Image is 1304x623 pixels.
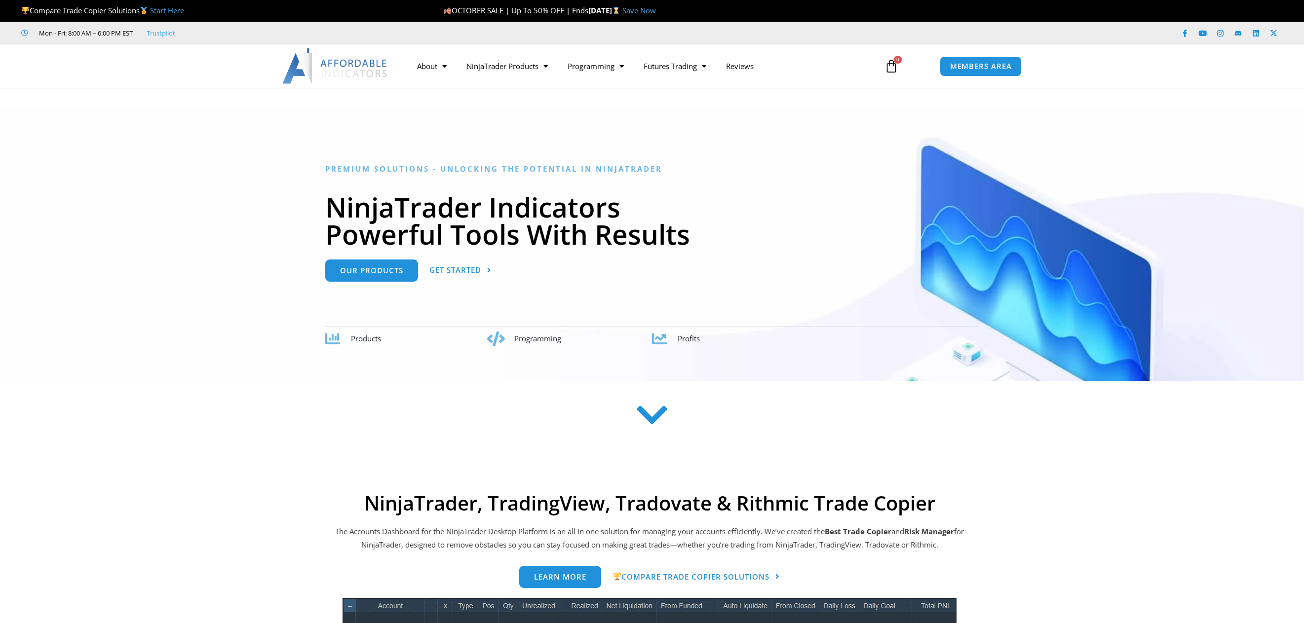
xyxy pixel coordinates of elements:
[634,55,716,77] a: Futures Trading
[622,5,656,15] a: Save Now
[351,333,381,343] span: Products
[870,52,913,80] a: 0
[519,566,601,588] a: Learn more
[904,526,954,536] strong: Risk Manager
[588,5,622,15] strong: [DATE]
[534,573,586,581] span: Learn more
[407,55,457,77] a: About
[950,63,1012,70] span: MEMBERS AREA
[894,56,902,64] span: 0
[613,7,620,14] img: ⌛
[147,27,175,39] a: Trustpilot
[940,56,1022,76] a: MEMBERS AREA
[825,526,891,536] b: Best Trade Copier
[325,193,979,248] h1: NinjaTrader Indicators Powerful Tools With Results
[140,7,148,14] img: 🥇
[716,55,764,77] a: Reviews
[150,5,184,15] a: Start Here
[334,491,965,515] h2: NinjaTrader, TradingView, Tradovate & Rithmic Trade Copier
[514,333,561,343] span: Programming
[429,259,492,282] a: Get Started
[407,55,873,77] nav: Menu
[282,48,388,84] img: LogoAI | Affordable Indicators – NinjaTrader
[613,566,779,588] a: 🏆Compare Trade Copier Solutions
[429,266,481,274] span: Get Started
[558,55,634,77] a: Programming
[37,27,133,39] span: Mon - Fri: 8:00 AM – 6:00 PM EST
[325,164,979,174] h6: Premium Solutions - Unlocking the Potential in NinjaTrader
[21,5,184,15] span: Compare Trade Copier Solutions
[325,259,418,282] a: Our Products
[614,573,621,580] img: 🏆
[613,573,769,581] span: Compare Trade Copier Solutions
[457,55,558,77] a: NinjaTrader Products
[443,5,588,15] span: OCTOBER SALE | Up To 50% OFF | Ends
[444,7,451,14] img: 🍂
[22,7,29,14] img: 🏆
[334,525,965,552] p: The Accounts Dashboard for the NinjaTrader Desktop Platform is an all in one solution for managin...
[340,267,403,274] span: Our Products
[678,333,700,343] span: Profits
